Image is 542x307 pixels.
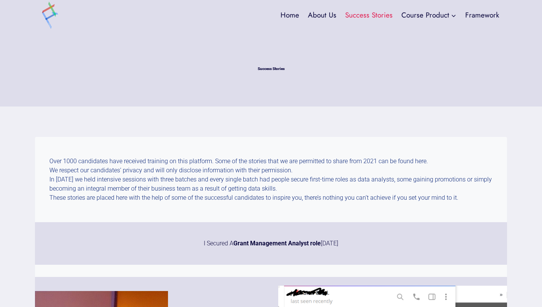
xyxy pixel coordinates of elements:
[401,10,456,21] span: Course Product
[397,5,461,25] a: Course Product
[35,149,507,210] p: Over 1000 candidates have received training on this platform. Some of the stories that we are per...
[341,5,397,25] a: Success Stories
[461,5,503,25] a: Framework
[276,5,503,25] nav: Primary Navigation
[276,5,304,25] a: Home
[35,231,507,256] p: I Secured A [DATE]
[304,5,341,25] a: About Us
[233,240,321,247] strong: Grant Management Analyst role
[258,66,285,72] h1: Success Stories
